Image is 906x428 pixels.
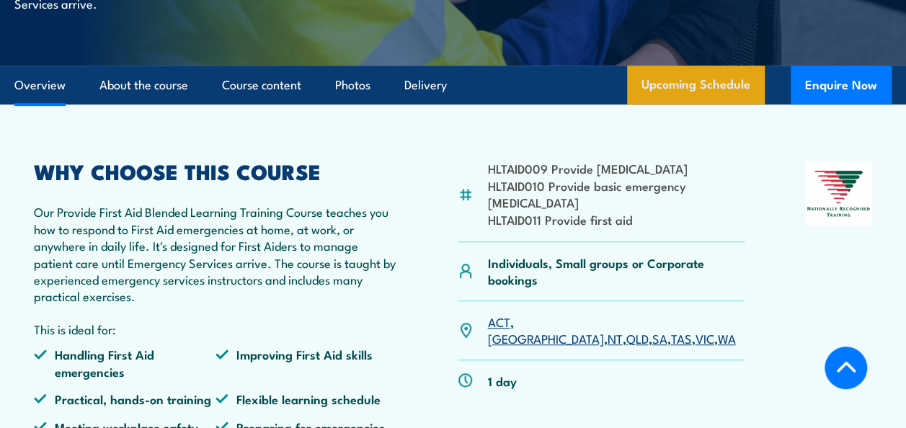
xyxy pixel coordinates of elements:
[487,211,744,228] li: HLTAID011 Provide first aid
[607,329,622,347] a: NT
[335,66,370,104] a: Photos
[717,329,735,347] a: WA
[216,391,397,407] li: Flexible learning schedule
[487,160,744,177] li: HLTAID009 Provide [MEDICAL_DATA]
[487,329,603,347] a: [GEOGRAPHIC_DATA]
[487,177,744,211] li: HLTAID010 Provide basic emergency [MEDICAL_DATA]
[627,66,765,104] a: Upcoming Schedule
[487,313,744,347] p: , , , , , , ,
[222,66,301,104] a: Course content
[34,203,397,304] p: Our Provide First Aid Blended Learning Training Course teaches you how to respond to First Aid em...
[670,329,691,347] a: TAS
[695,329,714,347] a: VIC
[14,66,66,104] a: Overview
[404,66,447,104] a: Delivery
[791,66,892,104] button: Enquire Now
[805,161,872,225] img: Nationally Recognised Training logo.
[652,329,667,347] a: SA
[34,161,397,180] h2: WHY CHOOSE THIS COURSE
[487,373,516,389] p: 1 day
[626,329,648,347] a: QLD
[34,346,216,380] li: Handling First Aid emergencies
[216,346,397,380] li: Improving First Aid skills
[487,254,744,288] p: Individuals, Small groups or Corporate bookings
[34,391,216,407] li: Practical, hands-on training
[99,66,188,104] a: About the course
[34,321,397,337] p: This is ideal for:
[487,313,510,330] a: ACT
